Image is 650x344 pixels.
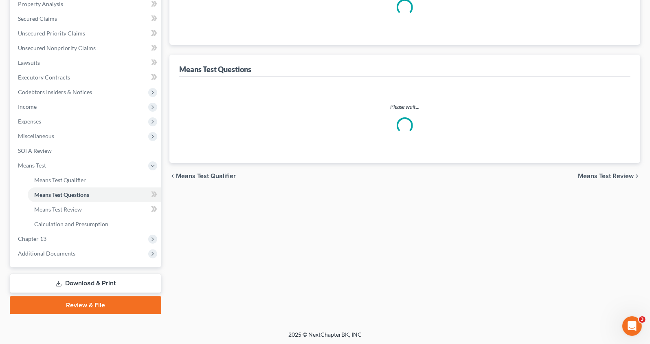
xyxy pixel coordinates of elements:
a: Secured Claims [11,11,161,26]
a: Executory Contracts [11,70,161,85]
button: chevron_left Means Test Qualifier [169,173,236,179]
a: Means Test Qualifier [28,173,161,187]
span: Lawsuits [18,59,40,66]
a: Unsecured Priority Claims [11,26,161,41]
span: Expenses [18,118,41,125]
span: 3 [639,316,646,323]
i: chevron_right [634,173,640,179]
span: Means Test [18,162,46,169]
a: Means Test Review [28,202,161,217]
span: Executory Contracts [18,74,70,81]
span: Property Analysis [18,0,63,7]
span: Secured Claims [18,15,57,22]
iframe: Intercom live chat [622,316,642,336]
span: Unsecured Nonpriority Claims [18,44,96,51]
a: Review & File [10,296,161,314]
a: Download & Print [10,274,161,293]
button: Means Test Review chevron_right [578,173,640,179]
span: Means Test Questions [34,191,89,198]
span: Means Test Qualifier [34,176,86,183]
a: Calculation and Presumption [28,217,161,232]
a: Means Test Questions [28,187,161,202]
p: Please wait... [186,103,624,111]
span: Chapter 13 [18,235,46,242]
a: Unsecured Nonpriority Claims [11,41,161,55]
span: Unsecured Priority Claims [18,30,85,37]
span: SOFA Review [18,147,52,154]
div: Means Test Questions [179,64,251,74]
span: Income [18,103,37,110]
span: Miscellaneous [18,132,54,139]
span: Codebtors Insiders & Notices [18,88,92,95]
a: SOFA Review [11,143,161,158]
span: Calculation and Presumption [34,221,108,227]
i: chevron_left [169,173,176,179]
span: Means Test Review [578,173,634,179]
a: Lawsuits [11,55,161,70]
span: Means Test Qualifier [176,173,236,179]
span: Means Test Review [34,206,82,213]
span: Additional Documents [18,250,75,257]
